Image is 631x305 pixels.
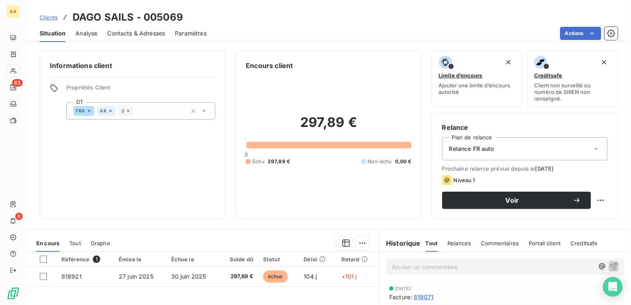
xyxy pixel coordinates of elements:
span: Commentaires [481,240,519,246]
span: Ajouter une limite d’encours autorisé [439,82,516,95]
span: Facture : [389,293,412,301]
span: Clients [40,14,58,21]
span: Prochaine relance prévue depuis le [442,165,607,172]
h6: Informations client [50,61,215,70]
span: AK [100,108,106,113]
span: FRA [76,108,85,113]
span: 104 j [304,273,317,280]
span: En cours [36,240,59,246]
span: Graphe [91,240,110,246]
div: Échue le [171,256,214,263]
span: +101 j [341,273,357,280]
span: 27 juin 2025 [119,273,153,280]
h2: 297,89 € [246,114,411,139]
span: 1 [93,256,100,263]
button: Voir [442,192,591,209]
span: 83 [12,79,23,87]
span: 818921 [61,273,82,280]
span: 0 [245,151,248,158]
span: Voir [452,197,573,204]
div: Référence [61,256,109,263]
span: Non-échu [368,158,392,165]
span: Propriétés Client [66,84,215,96]
span: Contacts & Adresses [107,29,165,38]
h6: Encours client [246,61,293,70]
span: Niveau 1 [454,177,475,183]
span: Tout [69,240,81,246]
div: Retard [341,256,374,263]
span: Relances [447,240,471,246]
div: KA [7,5,20,18]
a: Clients [40,13,58,21]
button: Limite d’encoursAjouter une limite d’encours autorisé [432,50,523,107]
div: Solde dû [224,256,253,263]
span: échue [263,270,288,283]
span: Tout [426,240,438,246]
div: Open Intercom Messenger [603,277,623,297]
input: Ajouter une valeur [133,107,140,115]
span: Portail client [529,240,560,246]
button: CreditsafeClient non surveillé ou numéro de SIREN non renseigné. [527,50,618,107]
span: Limite d’encours [439,72,483,79]
span: Relance FR auto [449,145,494,153]
span: [DATE] [535,165,554,172]
span: Échu [252,158,264,165]
span: 819071 [414,293,433,301]
h6: Relance [442,122,607,132]
span: 8 [15,213,23,220]
h6: Historique [379,238,421,248]
span: Paramètres [175,29,207,38]
div: Délai [304,256,331,263]
button: Actions [560,27,601,40]
span: Situation [40,29,66,38]
span: Analyse [75,29,97,38]
div: Émise le [119,256,161,263]
span: 30 juin 2025 [171,273,206,280]
span: Creditsafe [534,72,562,79]
span: 297,89 € [224,272,253,281]
span: 0,00 € [395,158,412,165]
span: 297,89 € [268,158,290,165]
h3: DAGO SAILS - 005069 [73,10,183,25]
span: Client non surveillé ou numéro de SIREN non renseigné. [534,82,611,102]
img: Logo LeanPay [7,287,20,300]
span: 3 [121,108,124,113]
div: Statut [263,256,294,263]
span: Creditsafe [570,240,598,246]
span: [DATE] [395,286,411,291]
